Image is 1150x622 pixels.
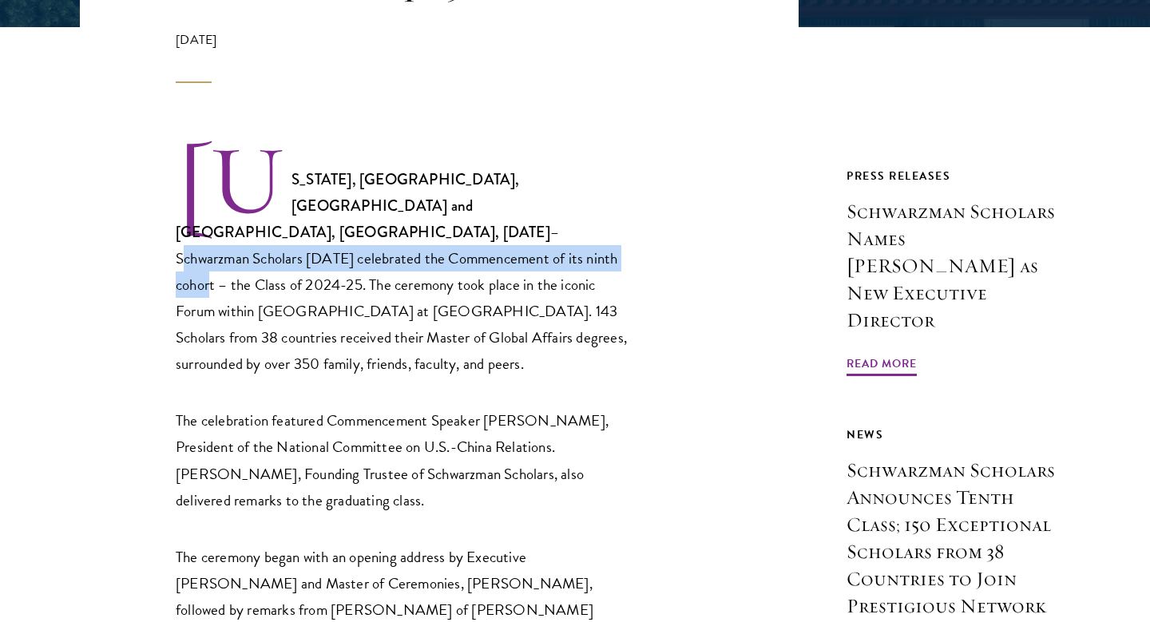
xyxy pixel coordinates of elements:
[176,30,631,83] div: [DATE]
[847,166,1070,186] div: Press Releases
[847,198,1070,334] h3: Schwarzman Scholars Names [PERSON_NAME] as New Executive Director
[176,407,631,513] p: The celebration featured Commencement Speaker [PERSON_NAME], President of the National Committee ...
[176,168,550,243] strong: [US_STATE], [GEOGRAPHIC_DATA], [GEOGRAPHIC_DATA] and [GEOGRAPHIC_DATA], [GEOGRAPHIC_DATA], [DATE]
[847,354,917,378] span: Read More
[847,425,1070,445] div: News
[847,166,1070,378] a: Press Releases Schwarzman Scholars Names [PERSON_NAME] as New Executive Director Read More
[176,143,631,377] p: – Schwarzman Scholars [DATE] celebrated the Commencement of its ninth cohort – the Class of 2024-...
